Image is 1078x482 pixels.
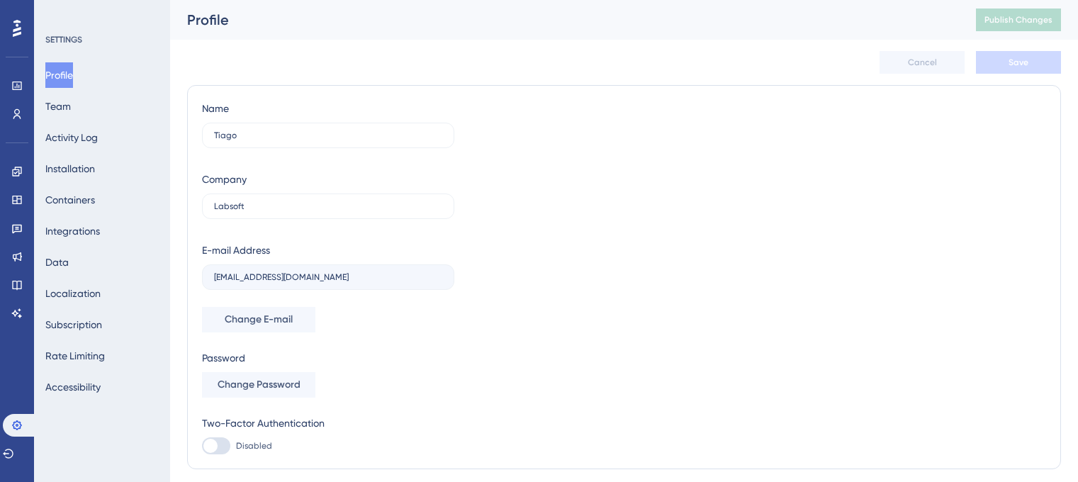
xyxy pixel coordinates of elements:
[45,94,71,119] button: Team
[976,51,1061,74] button: Save
[214,130,442,140] input: Name Surname
[908,57,937,68] span: Cancel
[202,100,229,117] div: Name
[45,34,160,45] div: SETTINGS
[984,14,1052,26] span: Publish Changes
[202,349,454,366] div: Password
[45,156,95,181] button: Installation
[202,242,270,259] div: E-mail Address
[45,374,101,400] button: Accessibility
[45,187,95,213] button: Containers
[214,201,442,211] input: Company Name
[45,343,105,369] button: Rate Limiting
[202,415,454,432] div: Two-Factor Authentication
[1009,57,1028,68] span: Save
[202,307,315,332] button: Change E-mail
[45,312,102,337] button: Subscription
[202,372,315,398] button: Change Password
[45,281,101,306] button: Localization
[214,272,442,282] input: E-mail Address
[202,171,247,188] div: Company
[45,250,69,275] button: Data
[45,218,100,244] button: Integrations
[45,62,73,88] button: Profile
[880,51,965,74] button: Cancel
[976,9,1061,31] button: Publish Changes
[187,10,941,30] div: Profile
[225,311,293,328] span: Change E-mail
[45,125,98,150] button: Activity Log
[218,376,301,393] span: Change Password
[236,440,272,452] span: Disabled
